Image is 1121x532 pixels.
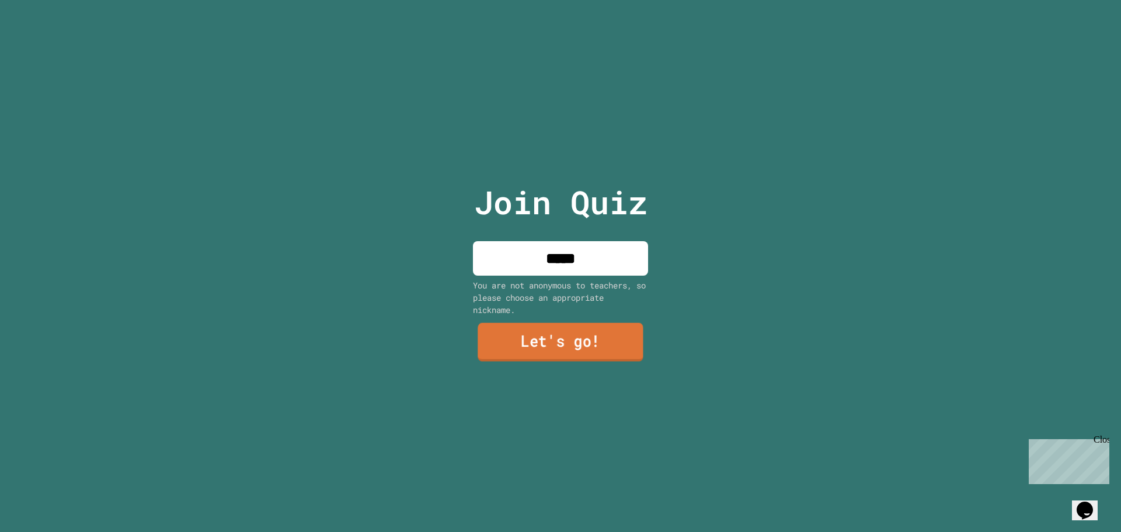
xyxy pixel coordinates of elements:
iframe: chat widget [1024,434,1109,484]
div: You are not anonymous to teachers, so please choose an appropriate nickname. [473,279,648,316]
a: Let's go! [478,323,643,361]
p: Join Quiz [474,178,647,227]
div: Chat with us now!Close [5,5,81,74]
iframe: chat widget [1072,485,1109,520]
